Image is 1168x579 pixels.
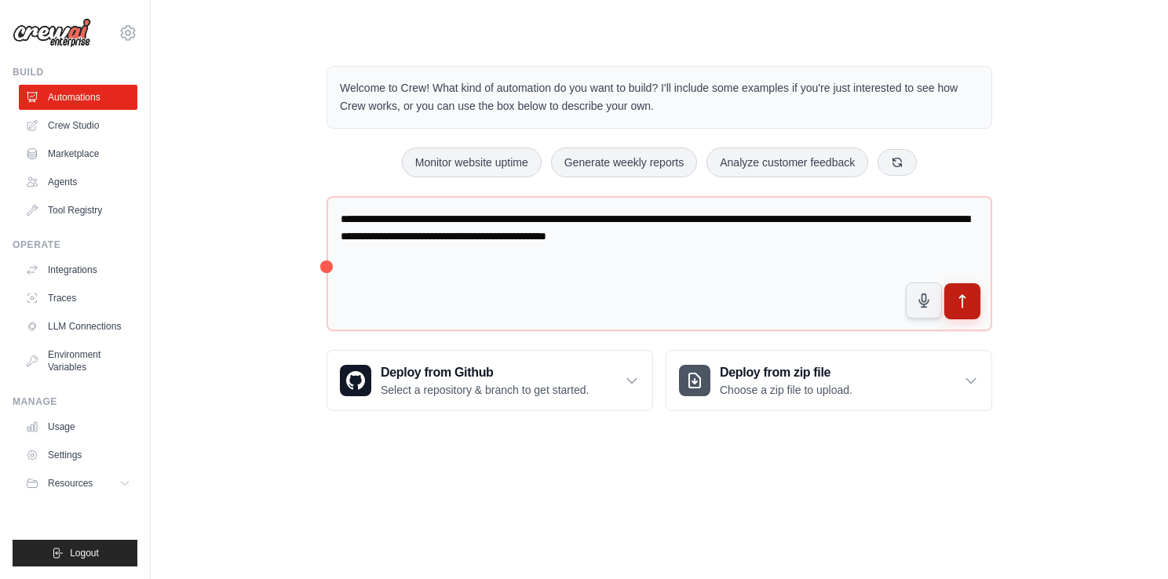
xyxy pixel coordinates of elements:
[402,147,542,177] button: Monitor website uptime
[13,18,91,48] img: Logo
[19,85,137,110] a: Automations
[720,363,852,382] h3: Deploy from zip file
[19,342,137,380] a: Environment Variables
[70,547,99,559] span: Logout
[19,286,137,311] a: Traces
[19,471,137,496] button: Resources
[19,414,137,439] a: Usage
[19,169,137,195] a: Agents
[381,382,589,398] p: Select a repository & branch to get started.
[13,540,137,566] button: Logout
[19,198,137,223] a: Tool Registry
[551,147,698,177] button: Generate weekly reports
[340,79,979,115] p: Welcome to Crew! What kind of automation do you want to build? I'll include some examples if you'...
[13,66,137,78] div: Build
[48,477,93,490] span: Resources
[19,314,137,339] a: LLM Connections
[13,395,137,408] div: Manage
[720,382,852,398] p: Choose a zip file to upload.
[706,147,868,177] button: Analyze customer feedback
[19,442,137,468] a: Settings
[13,239,137,251] div: Operate
[19,257,137,282] a: Integrations
[19,141,137,166] a: Marketplace
[381,363,589,382] h3: Deploy from Github
[19,113,137,138] a: Crew Studio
